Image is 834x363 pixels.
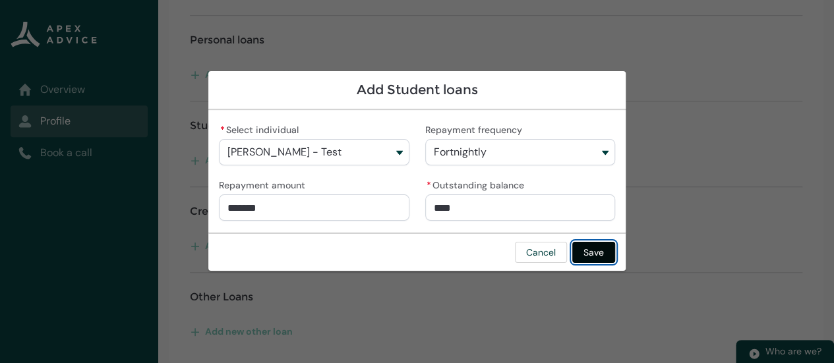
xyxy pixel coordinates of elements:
label: Select individual [219,121,304,136]
button: Repayment frequency [425,139,615,165]
button: Cancel [515,242,567,263]
button: Select individual [219,139,409,165]
label: Repayment amount [219,176,311,192]
button: Save [572,242,615,263]
abbr: required [427,179,431,191]
label: Repayment frequency [425,121,527,136]
h1: Add Student loans [219,82,615,98]
abbr: required [220,124,225,136]
span: Fortnightly [434,146,487,158]
span: [PERSON_NAME] - Test [227,146,342,158]
label: Outstanding balance [425,176,529,192]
